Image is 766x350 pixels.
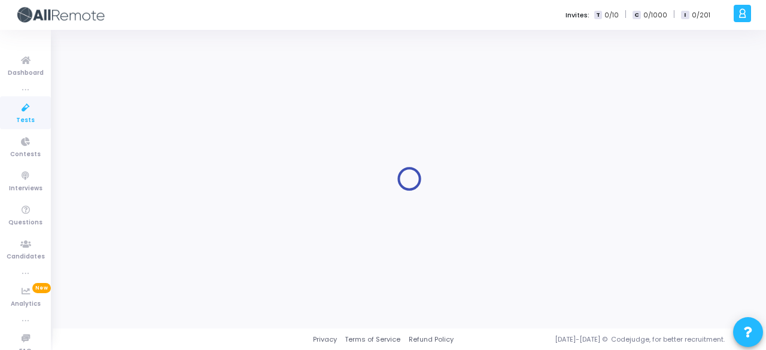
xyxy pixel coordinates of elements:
[594,11,602,20] span: T
[32,283,51,293] span: New
[313,334,337,345] a: Privacy
[409,334,454,345] a: Refund Policy
[681,11,689,20] span: I
[673,8,675,21] span: |
[7,252,45,262] span: Candidates
[8,218,42,228] span: Questions
[566,10,589,20] label: Invites:
[604,10,619,20] span: 0/10
[11,299,41,309] span: Analytics
[633,11,640,20] span: C
[454,334,751,345] div: [DATE]-[DATE] © Codejudge, for better recruitment.
[16,115,35,126] span: Tests
[692,10,710,20] span: 0/201
[10,150,41,160] span: Contests
[15,3,105,27] img: logo
[643,10,667,20] span: 0/1000
[9,184,42,194] span: Interviews
[345,334,400,345] a: Terms of Service
[8,68,44,78] span: Dashboard
[625,8,627,21] span: |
